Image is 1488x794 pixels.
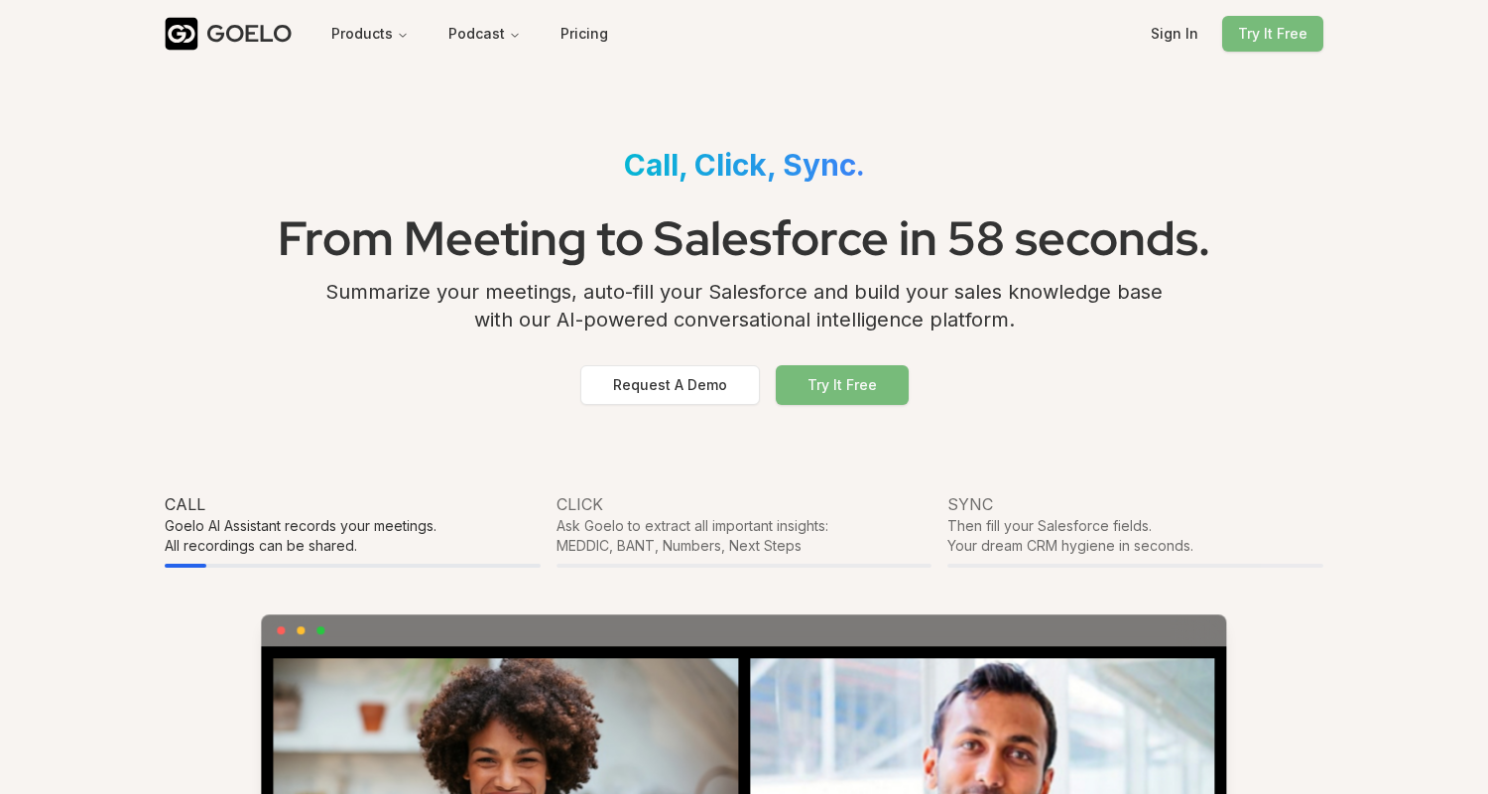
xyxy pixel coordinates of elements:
button: Pricing [545,16,624,52]
div: Click [557,492,932,516]
div: MEDDIC, BANT, Numbers, Next Steps [557,536,932,556]
img: Goelo Logo [165,17,198,51]
button: Products [315,16,425,52]
div: All recordings can be shared. [165,536,541,556]
div: GOELO [206,18,292,50]
div: Call [165,492,541,516]
span: Call, Click, Sync. [624,147,865,183]
div: Summarize your meetings, auto-fill your Salesforce and build your sales knowledge base with our A... [165,278,1323,349]
div: Sync [947,492,1323,516]
button: Podcast [433,16,537,52]
button: Try It Free [1222,16,1323,52]
button: Sign In [1135,16,1214,52]
button: Try It Free [776,365,909,405]
nav: Main [315,16,537,52]
h1: From Meeting to Salesforce in 58 seconds. [165,198,1323,278]
div: Your dream CRM hygiene in seconds. [947,536,1323,556]
button: Request A Demo [580,365,760,405]
a: GOELO [165,17,308,51]
div: Goelo AI Assistant records your meetings. [165,516,541,536]
div: Ask Goelo to extract all important insights: [557,516,932,536]
div: Then fill your Salesforce fields. [947,516,1323,536]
